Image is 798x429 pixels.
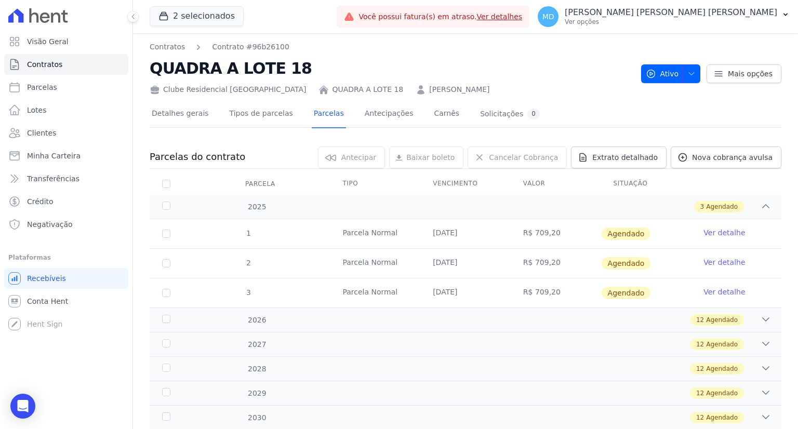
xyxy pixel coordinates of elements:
span: MD [542,13,554,20]
a: Crédito [4,191,128,212]
a: Minha Carteira [4,145,128,166]
a: [PERSON_NAME] [429,84,489,95]
a: Antecipações [363,101,416,128]
th: Situação [601,173,691,195]
div: Parcela [233,173,288,194]
a: Nova cobrança avulsa [671,146,781,168]
td: [DATE] [420,219,511,248]
th: Valor [511,173,601,195]
a: Solicitações0 [478,101,542,128]
h2: QUADRA A LOTE 18 [150,57,633,80]
a: QUADRA A LOTE 18 [332,84,403,95]
input: default [162,259,170,267]
a: Ver detalhes [477,12,523,21]
span: 3 [700,202,704,211]
div: Solicitações [480,109,540,119]
span: 3 [245,288,251,297]
div: 0 [527,109,540,119]
span: Visão Geral [27,36,69,47]
span: Contratos [27,59,62,70]
span: Ativo [646,64,679,83]
a: Parcelas [312,101,346,128]
a: Contrato #96b26100 [212,42,289,52]
p: [PERSON_NAME] [PERSON_NAME] [PERSON_NAME] [565,7,777,18]
span: 2 [245,259,251,267]
a: Detalhes gerais [150,101,211,128]
span: Transferências [27,173,79,184]
span: Recebíveis [27,273,66,284]
td: R$ 709,20 [511,278,601,307]
button: MD [PERSON_NAME] [PERSON_NAME] [PERSON_NAME] Ver opções [529,2,798,31]
span: Agendado [706,315,738,325]
span: 12 [696,364,704,373]
a: Contratos [150,42,185,52]
span: Agendado [602,287,651,299]
th: Tipo [330,173,420,195]
span: Mais opções [728,69,773,79]
span: Você possui fatura(s) em atraso. [358,11,522,22]
td: Parcela Normal [330,249,420,278]
th: Vencimento [420,173,511,195]
a: Visão Geral [4,31,128,52]
span: Agendado [706,413,738,422]
button: 2 selecionados [150,6,244,26]
div: Clube Residencial [GEOGRAPHIC_DATA] [150,84,306,95]
span: 1 [245,229,251,237]
span: 12 [696,388,704,398]
span: Parcelas [27,82,57,92]
td: R$ 709,20 [511,219,601,248]
span: Agendado [602,257,651,270]
span: Extrato detalhado [592,152,658,163]
a: Lotes [4,100,128,120]
span: Minha Carteira [27,151,81,161]
span: 12 [696,315,704,325]
span: Agendado [706,202,738,211]
a: Ver detalhe [703,287,745,297]
a: Clientes [4,123,128,143]
a: Conta Hent [4,291,128,312]
a: Tipos de parcelas [228,101,295,128]
td: Parcela Normal [330,219,420,248]
td: Parcela Normal [330,278,420,307]
span: 12 [696,340,704,349]
input: default [162,289,170,297]
a: Extrato detalhado [571,146,667,168]
nav: Breadcrumb [150,42,633,52]
span: Clientes [27,128,56,138]
td: [DATE] [420,278,511,307]
span: Agendado [706,364,738,373]
a: Contratos [4,54,128,75]
td: R$ 709,20 [511,249,601,278]
a: Negativação [4,214,128,235]
p: Ver opções [565,18,777,26]
a: Transferências [4,168,128,189]
td: [DATE] [420,249,511,278]
span: Agendado [602,227,651,240]
h3: Parcelas do contrato [150,151,245,163]
span: 12 [696,413,704,422]
span: Negativação [27,219,73,230]
a: Carnês [432,101,461,128]
nav: Breadcrumb [150,42,289,52]
span: Nova cobrança avulsa [692,152,773,163]
div: Open Intercom Messenger [10,394,35,419]
span: Lotes [27,105,47,115]
a: Mais opções [707,64,781,83]
a: Ver detalhe [703,257,745,267]
button: Ativo [641,64,701,83]
input: default [162,230,170,238]
span: Crédito [27,196,54,207]
div: Plataformas [8,251,124,264]
span: Conta Hent [27,296,68,306]
span: Agendado [706,340,738,349]
a: Parcelas [4,77,128,98]
span: Agendado [706,388,738,398]
a: Ver detalhe [703,227,745,238]
a: Recebíveis [4,268,128,289]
